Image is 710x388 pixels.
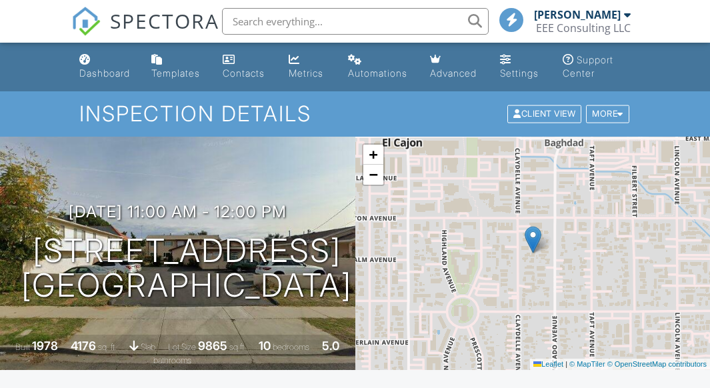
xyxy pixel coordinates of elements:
[217,48,273,86] a: Contacts
[21,233,352,304] h1: [STREET_ADDRESS] [GEOGRAPHIC_DATA]
[507,105,581,123] div: Client View
[74,48,136,86] a: Dashboard
[168,342,196,352] span: Lot Size
[425,48,484,86] a: Advanced
[369,146,377,163] span: +
[607,360,707,368] a: © OpenStreetMap contributors
[69,203,287,221] h3: [DATE] 11:00 am - 12:00 pm
[569,360,605,368] a: © MapTiler
[71,7,101,36] img: The Best Home Inspection Software - Spectora
[110,7,219,35] span: SPECTORA
[363,165,383,185] a: Zoom out
[71,339,96,353] div: 4176
[565,360,567,368] span: |
[222,8,489,35] input: Search everything...
[146,48,206,86] a: Templates
[79,67,130,79] div: Dashboard
[229,342,246,352] span: sq.ft.
[153,355,191,365] span: bathrooms
[151,67,200,79] div: Templates
[141,342,155,352] span: slab
[273,342,309,352] span: bedrooms
[223,67,265,79] div: Contacts
[259,339,271,353] div: 10
[198,339,227,353] div: 9865
[343,48,414,86] a: Automations (Basic)
[563,54,613,79] div: Support Center
[500,67,539,79] div: Settings
[533,360,563,368] a: Leaflet
[536,21,631,35] div: EEE Consulting LLC
[15,342,30,352] span: Built
[283,48,332,86] a: Metrics
[71,18,219,46] a: SPECTORA
[369,166,377,183] span: −
[322,339,339,353] div: 5.0
[506,108,585,118] a: Client View
[525,226,541,253] img: Marker
[32,339,58,353] div: 1978
[534,8,621,21] div: [PERSON_NAME]
[289,67,323,79] div: Metrics
[348,67,407,79] div: Automations
[98,342,117,352] span: sq. ft.
[586,105,629,123] div: More
[495,48,547,86] a: Settings
[557,48,636,86] a: Support Center
[363,145,383,165] a: Zoom in
[79,102,630,125] h1: Inspection Details
[430,67,477,79] div: Advanced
